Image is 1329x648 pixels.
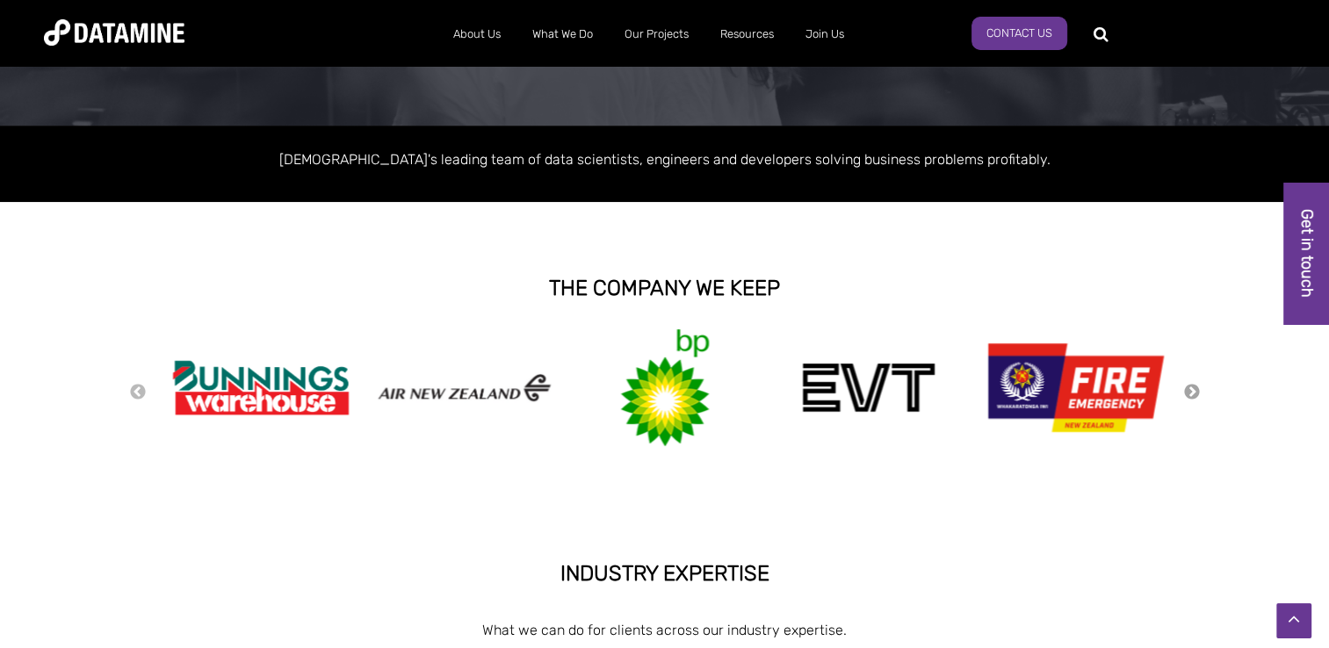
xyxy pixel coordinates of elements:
[516,11,609,57] a: What We Do
[1183,383,1201,402] button: Next
[1284,183,1329,324] a: Get in touch
[617,329,713,446] img: bp-1
[482,622,847,638] span: What we can do for clients across our industry expertise.
[790,11,860,57] a: Join Us
[377,370,553,406] img: airnewzealand
[437,11,516,57] a: About Us
[704,11,790,57] a: Resources
[971,17,1067,50] a: Contact Us
[173,355,349,421] img: Bunnings Warehouse
[988,335,1164,441] img: Fire Emergency New Zealand
[164,148,1166,171] p: [DEMOGRAPHIC_DATA]'s leading team of data scientists, engineers and developers solving business p...
[129,383,147,402] button: Previous
[803,364,935,412] img: evt-1
[560,561,769,586] strong: INDUSTRY EXPERTISE
[549,276,780,300] strong: THE COMPANY WE KEEP
[609,11,704,57] a: Our Projects
[44,19,184,46] img: Datamine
